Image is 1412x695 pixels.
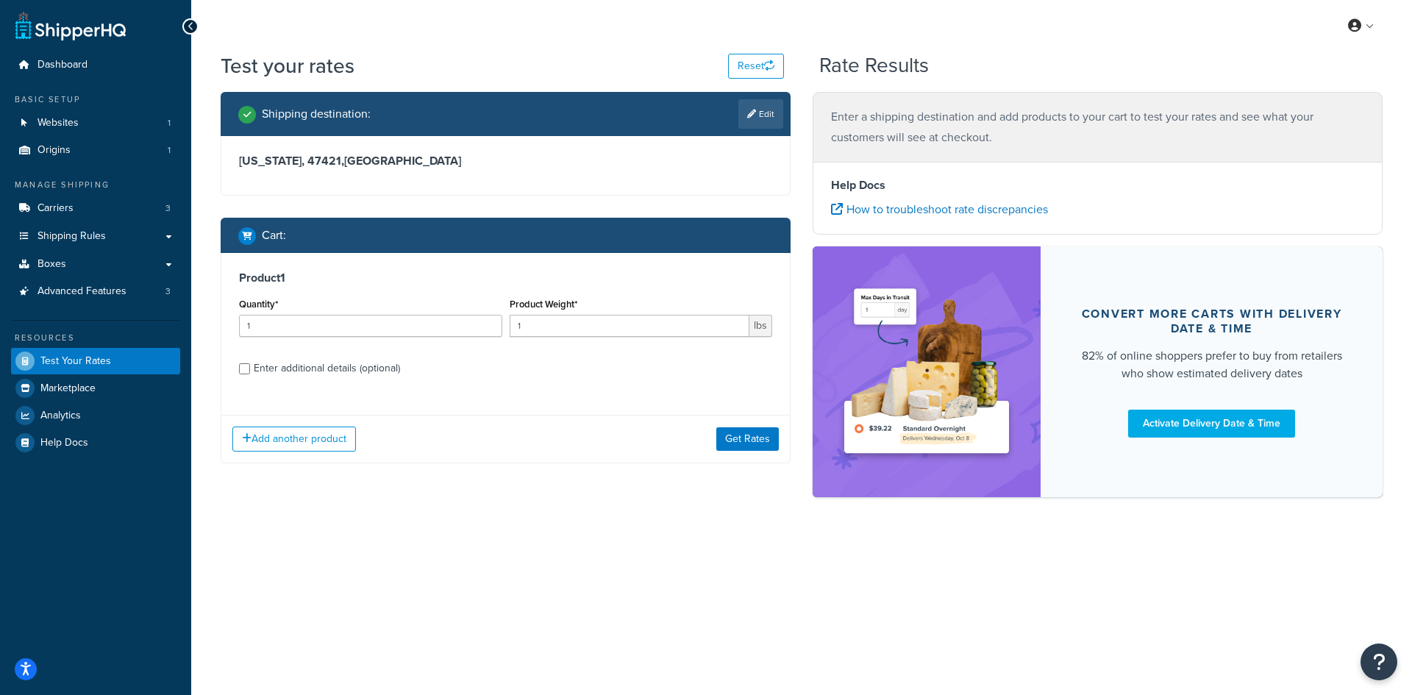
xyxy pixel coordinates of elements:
p: Enter a shipping destination and add products to your cart to test your rates and see what your c... [831,107,1364,148]
a: Carriers3 [11,195,180,222]
span: Shipping Rules [38,230,106,243]
a: Activate Delivery Date & Time [1128,410,1295,438]
span: Carriers [38,202,74,215]
li: Carriers [11,195,180,222]
img: feature-image-ddt-36eae7f7280da8017bfb280eaccd9c446f90b1fe08728e4019434db127062ab4.png [835,268,1019,475]
h3: [US_STATE], 47421 , [GEOGRAPHIC_DATA] [239,154,772,168]
button: Open Resource Center [1361,644,1397,680]
a: Shipping Rules [11,223,180,250]
label: Product Weight* [510,299,577,310]
span: Origins [38,144,71,157]
span: 3 [165,285,171,298]
span: lbs [749,315,772,337]
a: Boxes [11,251,180,278]
div: Manage Shipping [11,179,180,191]
li: Origins [11,137,180,164]
button: Get Rates [716,427,779,451]
a: Marketplace [11,375,180,402]
a: Advanced Features3 [11,278,180,305]
a: Edit [738,99,783,129]
div: Resources [11,332,180,344]
input: 0.00 [510,315,750,337]
input: Enter additional details (optional) [239,363,250,374]
span: Help Docs [40,437,88,449]
h1: Test your rates [221,51,354,80]
span: 1 [168,144,171,157]
a: Test Your Rates [11,348,180,374]
span: Analytics [40,410,81,422]
li: Advanced Features [11,278,180,305]
h2: Rate Results [819,54,929,77]
li: Websites [11,110,180,137]
span: Boxes [38,258,66,271]
label: Quantity* [239,299,278,310]
input: 0 [239,315,502,337]
button: Reset [728,54,784,79]
span: Marketplace [40,382,96,395]
span: Websites [38,117,79,129]
a: Help Docs [11,430,180,456]
div: Basic Setup [11,93,180,106]
div: 82% of online shoppers prefer to buy from retailers who show estimated delivery dates [1076,347,1347,382]
h2: Shipping destination : [262,107,371,121]
a: Analytics [11,402,180,429]
a: Origins1 [11,137,180,164]
div: Convert more carts with delivery date & time [1076,307,1347,336]
a: Dashboard [11,51,180,79]
h2: Cart : [262,229,286,242]
button: Add another product [232,427,356,452]
div: Enter additional details (optional) [254,358,400,379]
a: Websites1 [11,110,180,137]
span: Advanced Features [38,285,126,298]
span: 1 [168,117,171,129]
a: How to troubleshoot rate discrepancies [831,201,1048,218]
span: 3 [165,202,171,215]
span: Test Your Rates [40,355,111,368]
h3: Product 1 [239,271,772,285]
span: Dashboard [38,59,88,71]
h4: Help Docs [831,177,1364,194]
